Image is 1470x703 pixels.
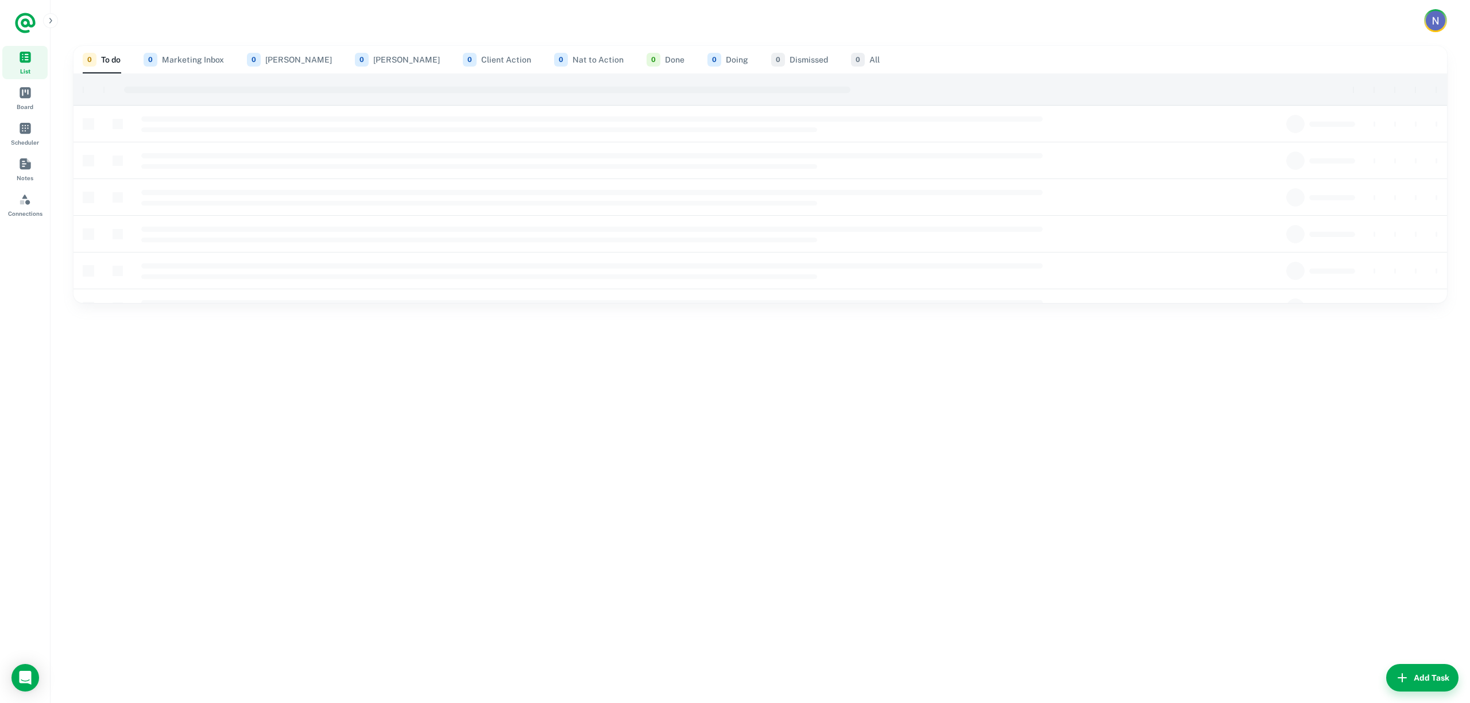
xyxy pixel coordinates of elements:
a: Board [2,81,48,115]
a: Scheduler [2,117,48,150]
a: Logo [14,11,37,34]
button: Add Task [1386,664,1459,692]
span: 0 [851,53,865,67]
span: 0 [554,53,568,67]
a: Notes [2,153,48,186]
span: 0 [144,53,157,67]
a: Connections [2,188,48,222]
button: Account button [1424,9,1447,32]
span: 0 [647,53,660,67]
button: All [851,46,880,73]
button: Doing [707,46,748,73]
span: Scheduler [11,138,39,147]
span: 0 [771,53,785,67]
span: 0 [707,53,721,67]
span: Notes [17,173,33,182]
span: Board [17,102,33,111]
span: 0 [463,53,477,67]
button: [PERSON_NAME] [247,46,332,73]
button: Client Action [463,46,531,73]
span: List [20,67,30,76]
button: [PERSON_NAME] [355,46,440,73]
button: Done [647,46,684,73]
button: Dismissed [771,46,828,73]
span: Connections [8,209,42,218]
button: To do [83,46,121,73]
div: Load Chat [11,664,39,692]
span: 0 [355,53,369,67]
button: Marketing Inbox [144,46,224,73]
img: Natalie Francisco [1426,11,1445,30]
button: Nat to Action [554,46,624,73]
span: 0 [247,53,261,67]
span: 0 [83,53,96,67]
a: List [2,46,48,79]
